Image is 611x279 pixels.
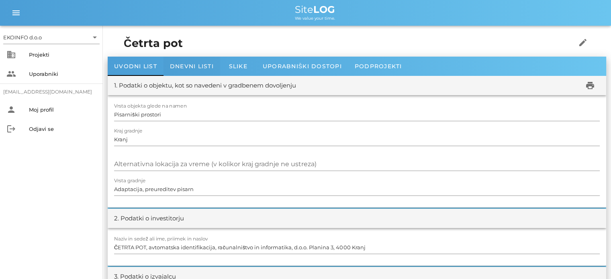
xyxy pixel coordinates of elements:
[29,126,96,132] div: Odjavi se
[114,236,208,242] label: Naziv in sedež ali ime, priimek in naslov
[6,124,16,134] i: logout
[114,128,143,134] label: Kraj gradnje
[90,33,100,42] i: arrow_drop_down
[114,103,187,109] label: Vrsta objekta glede na namen
[3,31,100,44] div: EKOINFO d.o.o
[585,81,595,90] i: print
[6,105,16,114] i: person
[11,8,21,18] i: menu
[29,51,96,58] div: Projekti
[313,4,335,15] b: LOG
[114,63,157,70] span: Uvodni list
[114,214,184,223] div: 2. Podatki o investitorju
[263,63,342,70] span: Uporabniški dostopi
[295,4,335,15] span: Site
[497,192,611,279] iframe: Chat Widget
[114,81,296,90] div: 1. Podatki o objektu, kot so navedeni v gradbenem dovoljenju
[497,192,611,279] div: Pripomoček za klepet
[6,50,16,59] i: business
[578,38,588,47] i: edit
[355,63,402,70] span: Podprojekti
[29,71,96,77] div: Uporabniki
[295,16,335,21] span: We value your time.
[3,34,42,41] div: EKOINFO d.o.o
[170,63,214,70] span: Dnevni listi
[29,106,96,113] div: Moj profil
[229,63,247,70] span: Slike
[114,178,146,184] label: Vrsta gradnje
[124,35,551,52] h1: Četrta pot
[6,69,16,79] i: people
